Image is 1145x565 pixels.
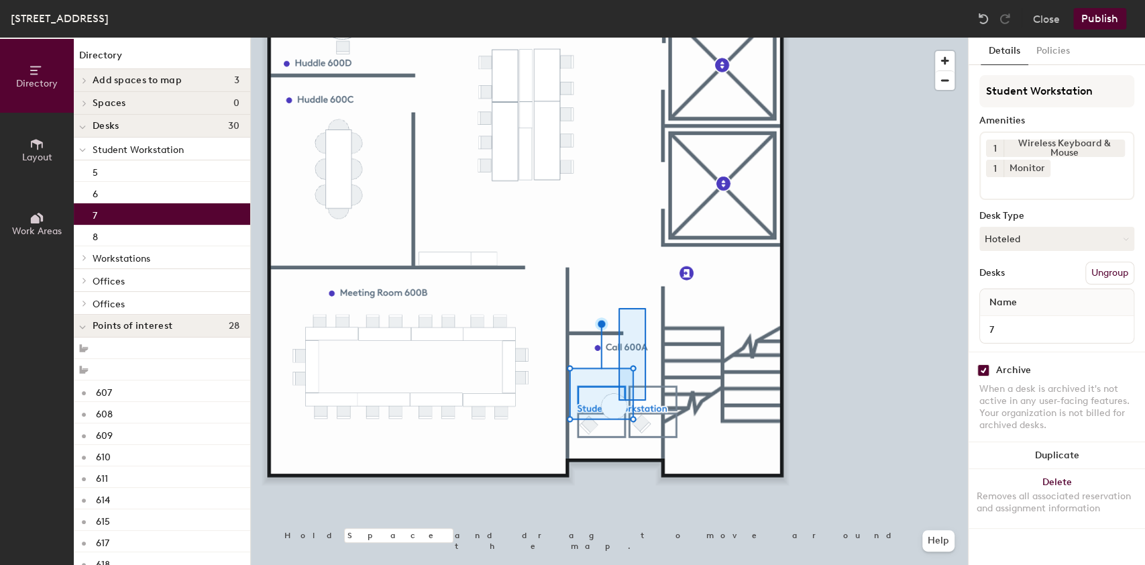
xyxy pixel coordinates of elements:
[93,206,97,221] p: 7
[93,163,98,178] p: 5
[93,299,125,310] span: Offices
[96,405,113,420] p: 608
[228,321,239,331] span: 28
[74,48,250,69] h1: Directory
[96,426,113,442] p: 609
[969,469,1145,528] button: DeleteRemoves all associated reservation and assignment information
[979,268,1005,278] div: Desks
[93,276,125,287] span: Offices
[93,144,184,156] span: Student Workstation
[981,38,1028,65] button: Details
[983,320,1131,339] input: Unnamed desk
[996,365,1031,376] div: Archive
[227,121,239,132] span: 30
[12,225,62,237] span: Work Areas
[986,160,1003,177] button: 1
[969,442,1145,469] button: Duplicate
[234,75,239,86] span: 3
[993,142,997,156] span: 1
[93,253,150,264] span: Workstations
[979,227,1134,251] button: Hoteled
[1033,8,1060,30] button: Close
[93,227,98,243] p: 8
[977,491,1137,515] div: Removes all associated reservation and assignment information
[233,98,239,109] span: 0
[983,291,1024,315] span: Name
[986,140,1003,157] button: 1
[93,321,172,331] span: Points of interest
[96,469,108,484] p: 611
[96,512,110,527] p: 615
[1003,140,1125,157] div: Wireless Keyboard & Mouse
[979,115,1134,126] div: Amenities
[93,98,126,109] span: Spaces
[93,121,119,132] span: Desks
[998,12,1012,25] img: Redo
[16,78,58,89] span: Directory
[1003,160,1050,177] div: Monitor
[96,533,109,549] p: 617
[1028,38,1078,65] button: Policies
[93,185,98,200] p: 6
[93,75,182,86] span: Add spaces to map
[979,211,1134,221] div: Desk Type
[1085,262,1134,285] button: Ungroup
[96,491,110,506] p: 614
[96,448,111,463] p: 610
[11,10,109,27] div: [STREET_ADDRESS]
[96,383,112,399] p: 607
[977,12,990,25] img: Undo
[922,530,955,552] button: Help
[1073,8,1126,30] button: Publish
[993,162,997,176] span: 1
[22,152,52,163] span: Layout
[979,383,1134,431] div: When a desk is archived it's not active in any user-facing features. Your organization is not bil...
